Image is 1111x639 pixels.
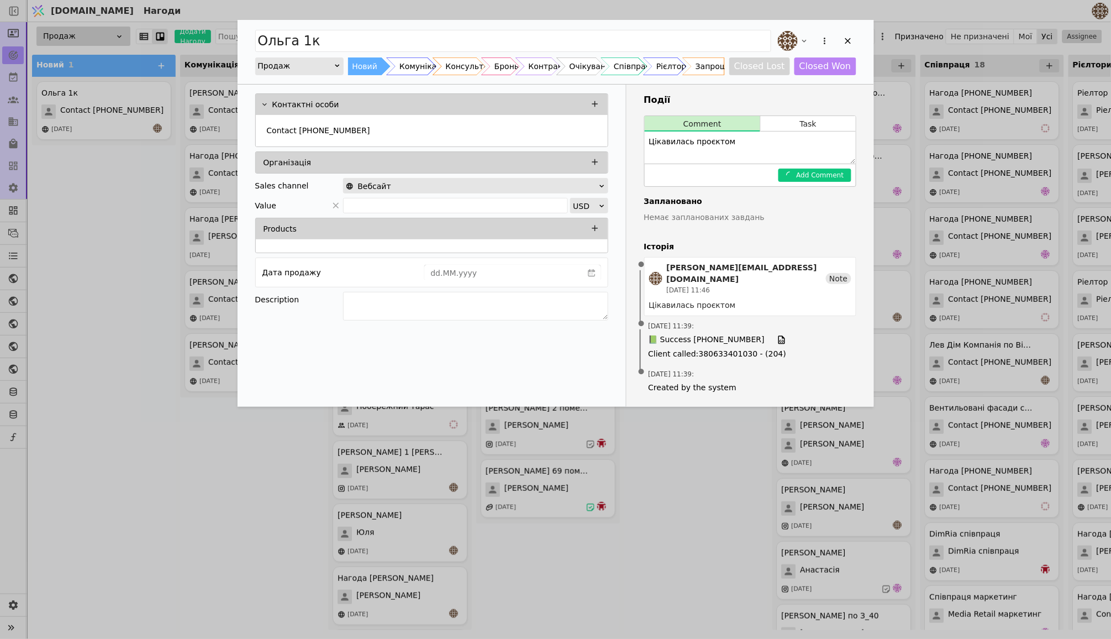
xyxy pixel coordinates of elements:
div: Очікування [570,57,615,75]
div: Note [826,273,851,284]
span: 📗 Success [PHONE_NUMBER] [649,334,765,346]
div: Дата продажу [262,265,321,280]
div: Співпраця [614,57,656,75]
span: [DATE] 11:39 : [649,369,694,379]
p: Немає запланованих завдань [644,212,856,223]
span: • [636,310,647,338]
div: Description [255,292,343,307]
button: Task [761,116,855,132]
button: Add Comment [778,169,851,182]
span: [DATE] 11:39 : [649,321,694,331]
div: Новий [352,57,378,75]
button: Closed Won [794,57,856,75]
span: Client called : 380633401030 - (204) [649,348,852,360]
div: Комунікація [399,57,449,75]
div: Add Opportunity [238,20,874,407]
img: an [778,31,798,51]
span: Value [255,198,276,213]
img: an [649,272,662,285]
p: Products [264,223,297,235]
img: online-store.svg [346,182,354,190]
h4: Історія [644,241,856,253]
div: Цікавилась проєктом [649,300,851,311]
svg: calender simple [588,269,596,277]
div: [PERSON_NAME][EMAIL_ADDRESS][DOMAIN_NAME] [667,262,826,285]
p: Контактні особи [272,99,339,111]
div: Sales channel [255,178,309,193]
p: Contact [PHONE_NUMBER] [267,125,370,137]
span: • [636,251,647,279]
div: Контракт [529,57,567,75]
div: USD [573,198,598,214]
div: [DATE] 11:46 [667,285,826,295]
button: Comment [645,116,761,132]
textarea: Цікавилась проєктом [645,132,856,164]
input: dd.MM.yyyy [425,265,583,281]
div: Запрошення [696,57,746,75]
p: Організація [264,157,312,169]
div: Продаж [258,58,334,74]
span: Вебсайт [358,179,391,194]
span: • [636,358,647,386]
div: Бронь [494,57,519,75]
div: Рієлтори [656,57,692,75]
div: Консультація [446,57,501,75]
span: Created by the system [649,382,852,394]
h4: Заплановано [644,196,856,207]
h3: Події [644,93,856,107]
button: Closed Lost [729,57,790,75]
